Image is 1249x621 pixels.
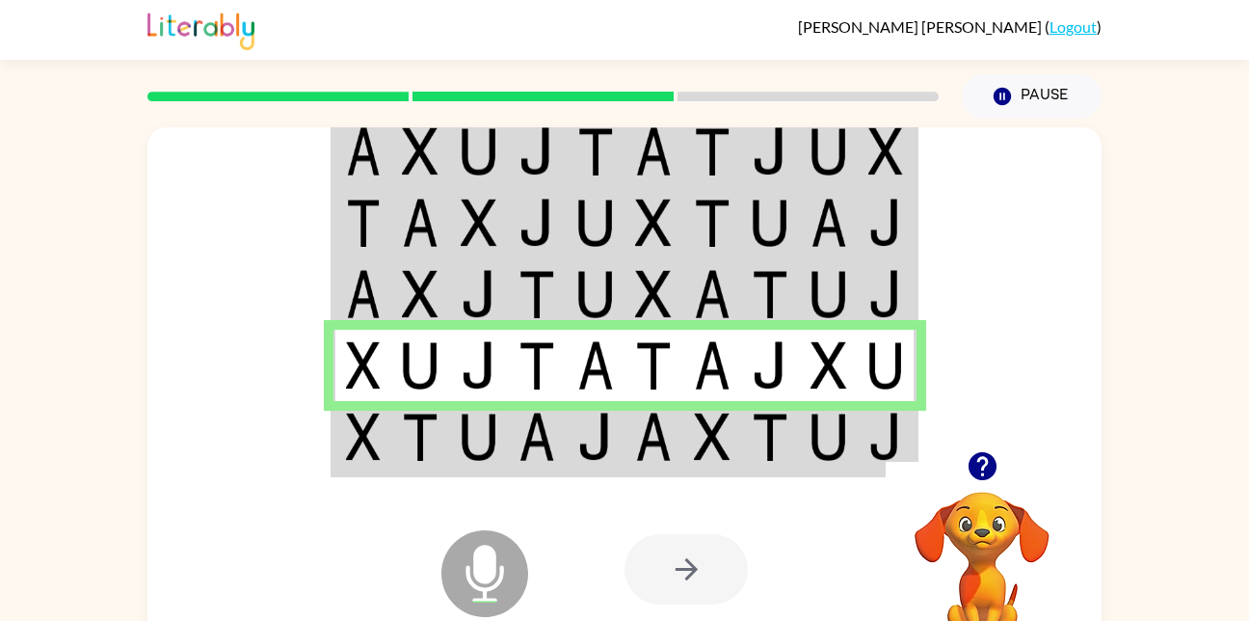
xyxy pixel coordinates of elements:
[461,413,497,461] img: u
[798,17,1045,36] span: [PERSON_NAME] [PERSON_NAME]
[402,270,438,318] img: x
[1050,17,1097,36] a: Logout
[694,127,731,175] img: t
[868,341,903,390] img: u
[402,413,438,461] img: t
[868,127,903,175] img: x
[962,74,1102,119] button: Pause
[752,270,788,318] img: t
[868,270,903,318] img: j
[346,270,381,318] img: a
[577,199,614,247] img: u
[461,127,497,175] img: u
[811,127,847,175] img: u
[635,413,672,461] img: a
[752,341,788,390] img: j
[518,199,555,247] img: j
[752,413,788,461] img: t
[811,413,847,461] img: u
[461,341,497,390] img: j
[635,341,672,390] img: t
[752,199,788,247] img: u
[518,341,555,390] img: t
[868,199,903,247] img: j
[694,341,731,390] img: a
[635,127,672,175] img: a
[402,341,438,390] img: u
[461,270,497,318] img: j
[868,413,903,461] img: j
[752,127,788,175] img: j
[694,270,731,318] img: a
[461,199,497,247] img: x
[694,413,731,461] img: x
[402,127,438,175] img: x
[346,413,381,461] img: x
[577,127,614,175] img: t
[346,341,381,390] img: x
[518,127,555,175] img: j
[811,270,847,318] img: u
[694,199,731,247] img: t
[635,270,672,318] img: x
[577,341,614,390] img: a
[518,270,555,318] img: t
[811,199,847,247] img: a
[518,413,555,461] img: a
[798,17,1102,36] div: ( )
[402,199,438,247] img: a
[577,270,614,318] img: u
[346,199,381,247] img: t
[147,8,254,50] img: Literably
[811,341,847,390] img: x
[635,199,672,247] img: x
[346,127,381,175] img: a
[577,413,614,461] img: j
